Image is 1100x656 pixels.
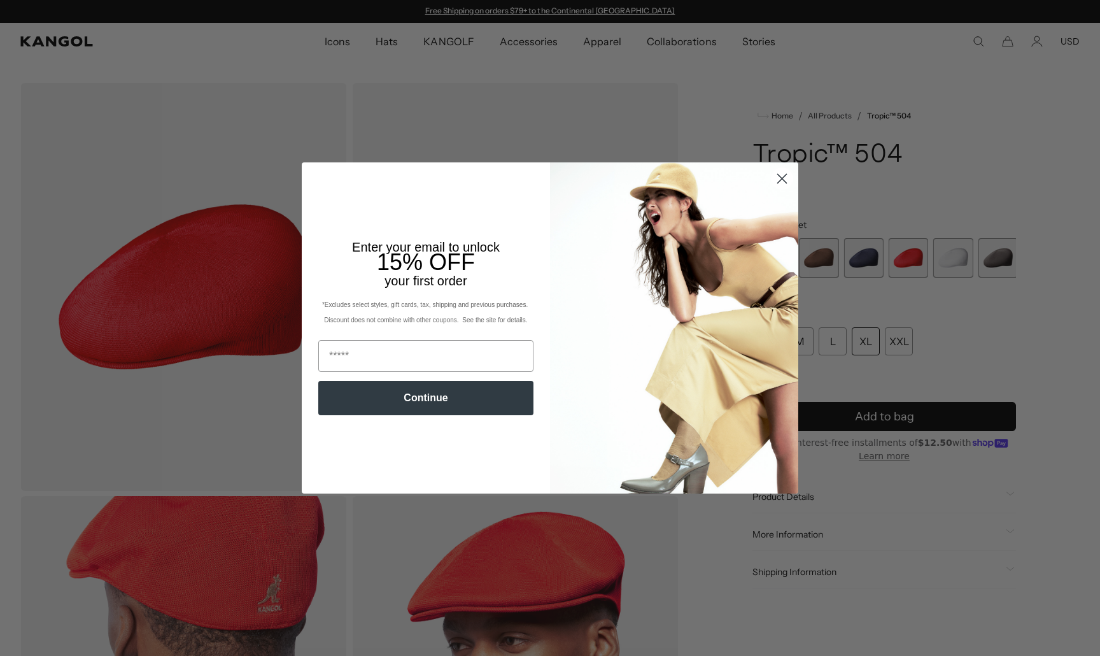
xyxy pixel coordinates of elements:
[322,301,530,324] span: *Excludes select styles, gift cards, tax, shipping and previous purchases. Discount does not comb...
[377,249,475,275] span: 15% OFF
[318,340,533,372] input: Email
[771,168,793,190] button: Close dialog
[384,274,467,288] span: your first order
[318,381,533,415] button: Continue
[352,240,500,254] span: Enter your email to unlock
[550,162,798,494] img: 93be19ad-e773-4382-80b9-c9d740c9197f.jpeg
